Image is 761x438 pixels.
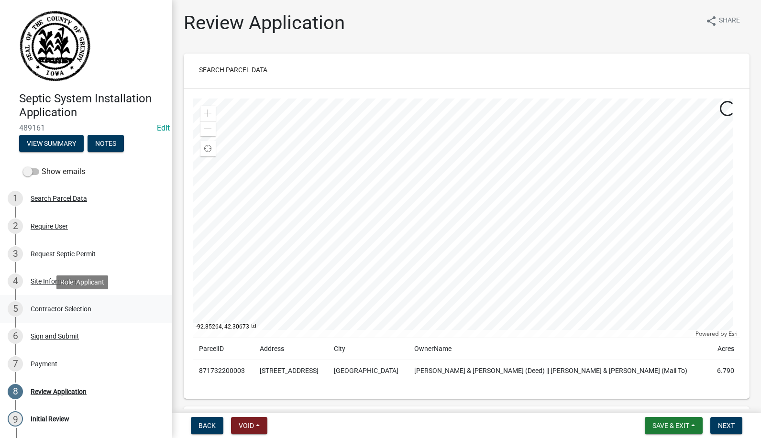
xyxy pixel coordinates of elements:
div: 6 [8,328,23,344]
div: 1 [8,191,23,206]
h4: Septic System Installation Application [19,92,165,120]
td: [PERSON_NAME] & [PERSON_NAME] (Deed) || [PERSON_NAME] & [PERSON_NAME] (Mail To) [408,360,709,382]
div: Find my location [200,141,216,156]
a: Edit [157,123,170,132]
div: 3 [8,246,23,262]
button: Back [191,417,223,434]
td: ParcelID [193,338,254,360]
wm-modal-confirm: Notes [88,140,124,148]
td: OwnerName [408,338,709,360]
div: Contractor Selection [31,306,91,312]
div: Search Parcel Data [31,195,87,202]
button: Save & Exit [645,417,703,434]
h1: Review Application [184,11,345,34]
span: Share [719,15,740,27]
div: Payment [31,361,57,367]
div: 9 [8,411,23,427]
button: View Summary [19,135,84,152]
span: Void [239,422,254,429]
td: [STREET_ADDRESS] [254,360,328,382]
div: 2 [8,219,23,234]
td: 6.790 [710,360,740,382]
img: Grundy County, Iowa [19,10,91,82]
td: [GEOGRAPHIC_DATA] [328,360,408,382]
span: Save & Exit [652,422,689,429]
td: 871732200003 [193,360,254,382]
td: Address [254,338,328,360]
div: Zoom out [200,121,216,136]
wm-modal-confirm: Edit Application Number [157,123,170,132]
div: 8 [8,384,23,399]
div: Role: Applicant [56,275,108,289]
a: Esri [728,330,738,337]
button: Notes [88,135,124,152]
div: 4 [8,274,23,289]
div: 7 [8,356,23,372]
div: Zoom in [200,106,216,121]
div: Site Information [31,278,78,285]
div: Review Application [31,388,87,395]
span: Next [718,422,735,429]
button: Search Parcel Data [191,61,275,78]
div: Require User [31,223,68,230]
button: shareShare [698,11,748,30]
wm-modal-confirm: Summary [19,140,84,148]
div: Sign and Submit [31,333,79,339]
td: City [328,338,408,360]
td: Acres [710,338,740,360]
div: Powered by [693,330,740,338]
div: Request Septic Permit [31,251,96,257]
button: Next [710,417,742,434]
button: Void [231,417,267,434]
div: Initial Review [31,416,69,422]
div: 5 [8,301,23,317]
span: Back [199,422,216,429]
i: share [706,15,717,27]
label: Show emails [23,166,85,177]
span: 489161 [19,123,153,132]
